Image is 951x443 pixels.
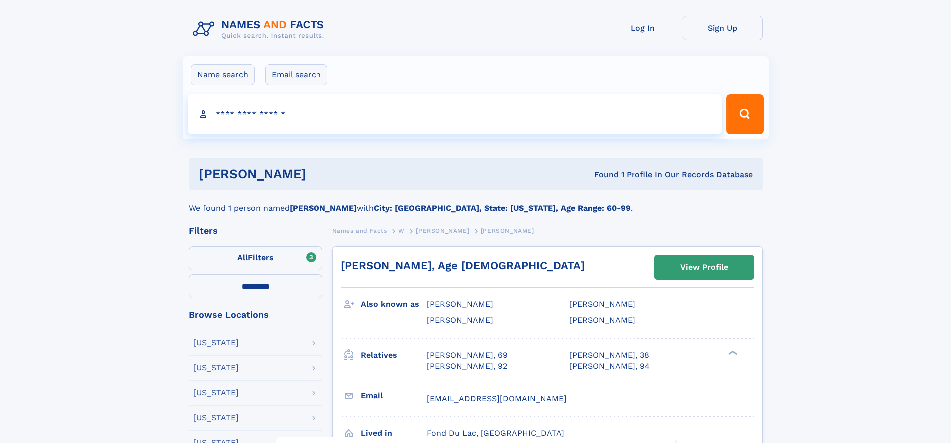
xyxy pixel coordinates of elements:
[683,16,763,40] a: Sign Up
[361,296,427,313] h3: Also known as
[569,350,649,361] a: [PERSON_NAME], 38
[481,227,534,234] span: [PERSON_NAME]
[193,389,239,397] div: [US_STATE]
[427,394,567,403] span: [EMAIL_ADDRESS][DOMAIN_NAME]
[189,190,763,214] div: We found 1 person named with .
[199,168,450,180] h1: [PERSON_NAME]
[189,226,322,235] div: Filters
[427,350,508,361] a: [PERSON_NAME], 69
[655,255,754,279] a: View Profile
[427,299,493,309] span: [PERSON_NAME]
[569,299,635,309] span: [PERSON_NAME]
[189,310,322,319] div: Browse Locations
[398,224,405,237] a: W
[726,349,738,356] div: ❯
[726,94,763,134] button: Search Button
[416,224,469,237] a: [PERSON_NAME]
[398,227,405,234] span: W
[191,64,255,85] label: Name search
[193,364,239,372] div: [US_STATE]
[361,347,427,364] h3: Relatives
[680,256,728,279] div: View Profile
[290,203,357,213] b: [PERSON_NAME]
[341,259,585,272] a: [PERSON_NAME], Age [DEMOGRAPHIC_DATA]
[189,16,332,43] img: Logo Names and Facts
[265,64,327,85] label: Email search
[361,425,427,442] h3: Lived in
[237,253,248,262] span: All
[189,246,322,270] label: Filters
[427,428,564,438] span: Fond Du Lac, [GEOGRAPHIC_DATA]
[188,94,722,134] input: search input
[332,224,387,237] a: Names and Facts
[427,361,507,372] a: [PERSON_NAME], 92
[603,16,683,40] a: Log In
[193,339,239,347] div: [US_STATE]
[427,315,493,325] span: [PERSON_NAME]
[361,387,427,404] h3: Email
[374,203,631,213] b: City: [GEOGRAPHIC_DATA], State: [US_STATE], Age Range: 60-99
[193,414,239,422] div: [US_STATE]
[569,315,635,325] span: [PERSON_NAME]
[450,169,753,180] div: Found 1 Profile In Our Records Database
[416,227,469,234] span: [PERSON_NAME]
[569,361,650,372] a: [PERSON_NAME], 94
